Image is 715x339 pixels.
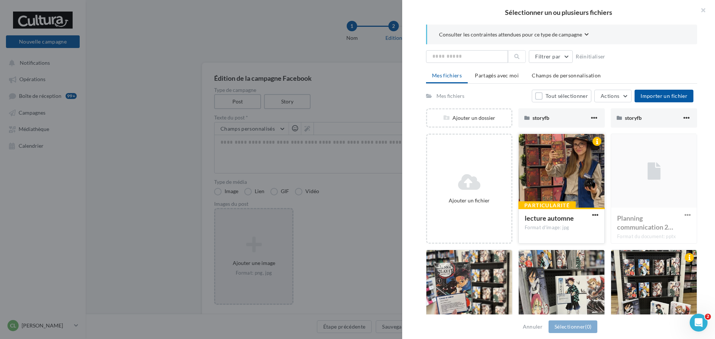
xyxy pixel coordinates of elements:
h2: Sélectionner un ou plusieurs fichiers [414,9,703,16]
span: Importer un fichier [641,93,687,99]
button: Filtrer par [529,50,573,63]
div: Ajouter un fichier [430,197,508,204]
div: Ajouter un dossier [427,114,511,122]
div: Mes fichiers [436,92,464,100]
span: Actions [601,93,619,99]
span: Mes fichiers [432,72,462,79]
button: Réinitialiser [573,52,608,61]
iframe: Intercom live chat [690,314,708,332]
span: Consulter les contraintes attendues pour ce type de campagne [439,31,582,38]
span: storyfb [625,115,642,121]
span: lecture automne [525,214,574,222]
div: Format d'image: jpg [525,224,598,231]
span: 2 [705,314,711,320]
span: Champs de personnalisation [532,72,601,79]
span: (0) [585,323,591,330]
button: Tout sélectionner [532,90,591,102]
button: Importer un fichier [635,90,693,102]
button: Actions [594,90,632,102]
button: Consulter les contraintes attendues pour ce type de campagne [439,31,589,40]
div: Particularité [518,201,576,210]
span: storyfb [533,115,549,121]
span: Partagés avec moi [475,72,519,79]
button: Sélectionner(0) [549,320,597,333]
button: Annuler [520,322,546,331]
